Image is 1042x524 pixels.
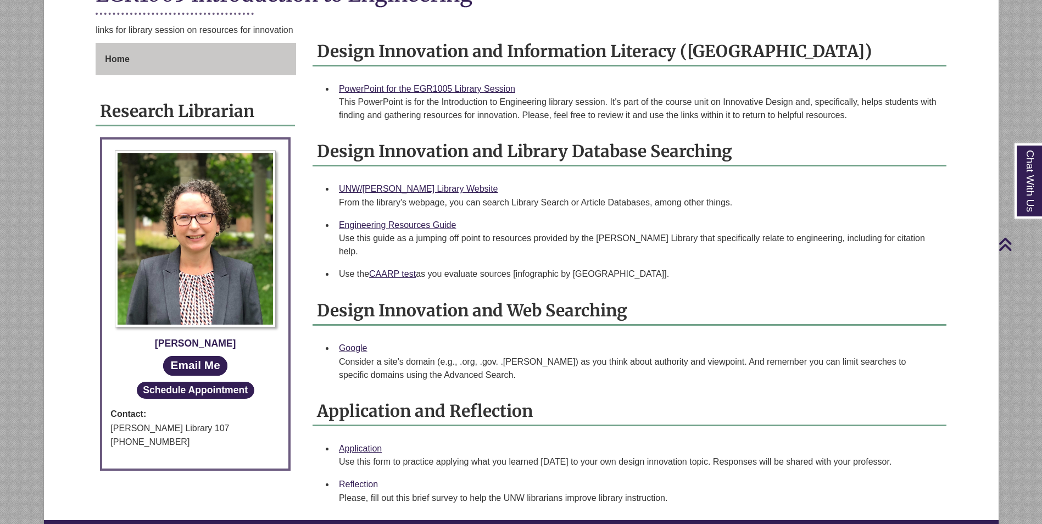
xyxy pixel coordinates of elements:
[96,43,296,76] div: Guide Page Menu
[339,196,938,209] div: From the library's webpage, you can search Library Search or Article Databases, among other things.
[339,355,938,382] div: Consider a site's domain (e.g., .org, .gov. .[PERSON_NAME]) as you think about authority and view...
[110,407,280,421] strong: Contact:
[137,382,254,399] button: Schedule Appointment
[110,421,280,436] div: [PERSON_NAME] Library 107
[96,97,295,126] h2: Research Librarian
[339,96,938,122] div: This PowerPoint is for the Introduction to Engineering library session. It's part of the course u...
[96,43,296,76] a: Home
[339,232,938,258] div: Use this guide as a jumping off point to resources provided by the [PERSON_NAME] Library that spe...
[339,444,382,453] a: Application
[313,397,946,426] h2: Application and Reflection
[369,269,416,278] a: CAARP test
[339,455,938,469] div: Use this form to practice applying what you learned [DATE] to your own design innovation topic. R...
[335,263,942,286] li: Use the as you evaluate sources [infographic by [GEOGRAPHIC_DATA]].
[313,37,946,66] h2: Design Innovation and Information Literacy ([GEOGRAPHIC_DATA])
[110,336,280,351] div: [PERSON_NAME]
[313,297,946,326] h2: Design Innovation and Web Searching
[96,25,293,35] span: links for library session on resources for innovation
[339,220,456,230] a: Engineering Resources Guide
[339,184,498,193] a: UNW/[PERSON_NAME] Library Website
[105,54,129,64] span: Home
[110,150,280,351] a: Profile Photo [PERSON_NAME]
[339,480,378,489] a: Reflection
[339,492,938,505] div: Please, fill out this brief survey to help ​the UNW librarians improve library instruction.
[313,137,946,166] h2: Design Innovation and Library Database Searching
[115,150,276,327] img: Profile Photo
[998,237,1039,252] a: Back to Top
[110,435,280,449] div: [PHONE_NUMBER]
[163,356,227,375] a: Email Me
[339,343,367,353] a: Google
[339,84,515,93] a: PowerPoint for the EGR1005 Library Session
